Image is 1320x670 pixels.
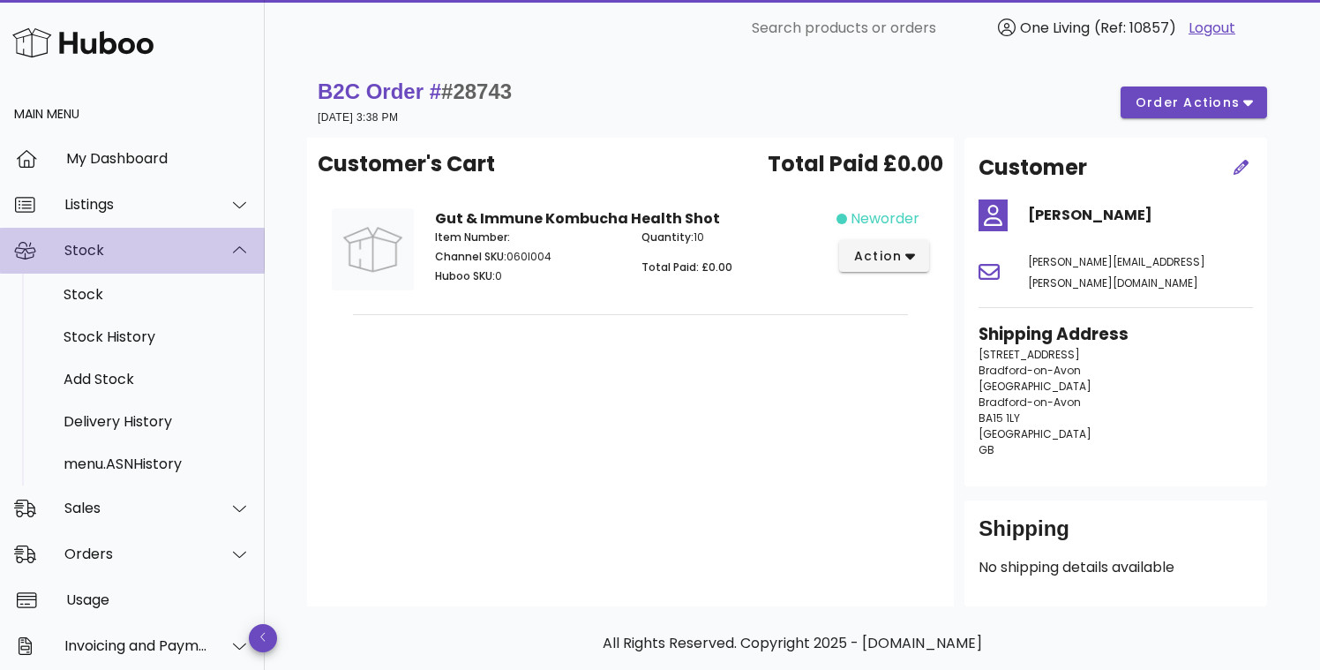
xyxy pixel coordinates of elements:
[1121,87,1267,118] button: order actions
[64,242,208,259] div: Stock
[321,633,1264,654] p: All Rights Reserved. Copyright 2025 - [DOMAIN_NAME]
[1028,205,1253,226] h4: [PERSON_NAME]
[435,208,720,229] strong: Gut & Immune Kombucha Health Shot
[64,546,208,562] div: Orders
[1189,18,1235,39] a: Logout
[979,363,1081,378] span: Bradford-on-Avon
[979,379,1091,394] span: [GEOGRAPHIC_DATA]
[64,328,251,345] div: Stock History
[1028,254,1205,290] span: [PERSON_NAME][EMAIL_ADDRESS][PERSON_NAME][DOMAIN_NAME]
[64,455,251,472] div: menu.ASNHistory
[979,426,1091,441] span: [GEOGRAPHIC_DATA]
[66,150,251,167] div: My Dashboard
[1094,18,1176,38] span: (Ref: 10857)
[641,230,827,245] p: 10
[979,347,1080,362] span: [STREET_ADDRESS]
[979,442,994,457] span: GB
[1020,18,1090,38] span: One Living
[853,247,903,266] span: action
[64,371,251,388] div: Add Stock
[441,79,512,103] span: #28743
[435,268,495,283] span: Huboo SKU:
[318,148,495,180] span: Customer's Cart
[641,260,732,275] span: Total Paid: £0.00
[64,413,251,430] div: Delivery History
[64,637,208,654] div: Invoicing and Payments
[768,148,943,180] span: Total Paid £0.00
[851,208,919,230] span: neworder
[435,230,510,245] span: Item Number:
[839,240,930,272] button: action
[435,249,620,265] p: 060I004
[979,515,1253,557] div: Shipping
[64,500,208,516] div: Sales
[435,268,620,284] p: 0
[12,24,154,62] img: Huboo Logo
[979,322,1253,347] h3: Shipping Address
[318,79,512,103] strong: B2C Order #
[318,111,398,124] small: [DATE] 3:38 PM
[979,395,1081,410] span: Bradford-on-Avon
[979,557,1253,578] p: No shipping details available
[435,249,506,264] span: Channel SKU:
[64,196,208,213] div: Listings
[979,410,1020,425] span: BA15 1LY
[332,208,414,290] img: Product Image
[66,591,251,608] div: Usage
[1135,94,1241,112] span: order actions
[641,230,694,245] span: Quantity:
[979,152,1087,184] h2: Customer
[64,286,251,303] div: Stock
